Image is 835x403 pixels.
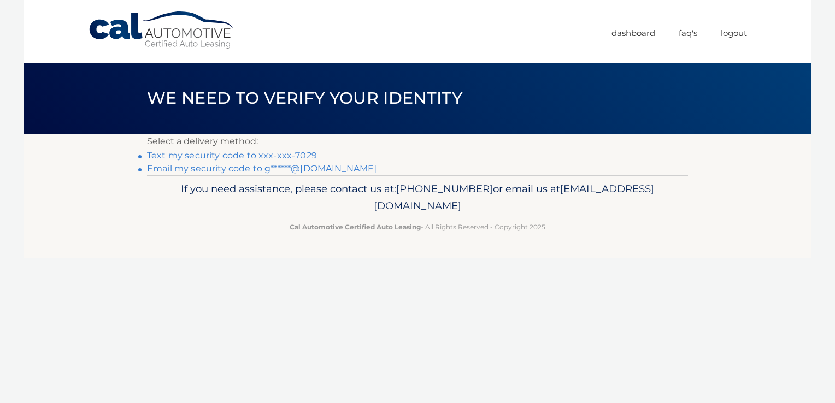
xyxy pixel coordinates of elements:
[154,180,681,215] p: If you need assistance, please contact us at: or email us at
[147,150,317,161] a: Text my security code to xxx-xxx-7029
[88,11,236,50] a: Cal Automotive
[147,134,688,149] p: Select a delivery method:
[721,24,747,42] a: Logout
[611,24,655,42] a: Dashboard
[147,88,462,108] span: We need to verify your identity
[290,223,421,231] strong: Cal Automotive Certified Auto Leasing
[396,182,493,195] span: [PHONE_NUMBER]
[154,221,681,233] p: - All Rights Reserved - Copyright 2025
[147,163,377,174] a: Email my security code to g******@[DOMAIN_NAME]
[679,24,697,42] a: FAQ's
